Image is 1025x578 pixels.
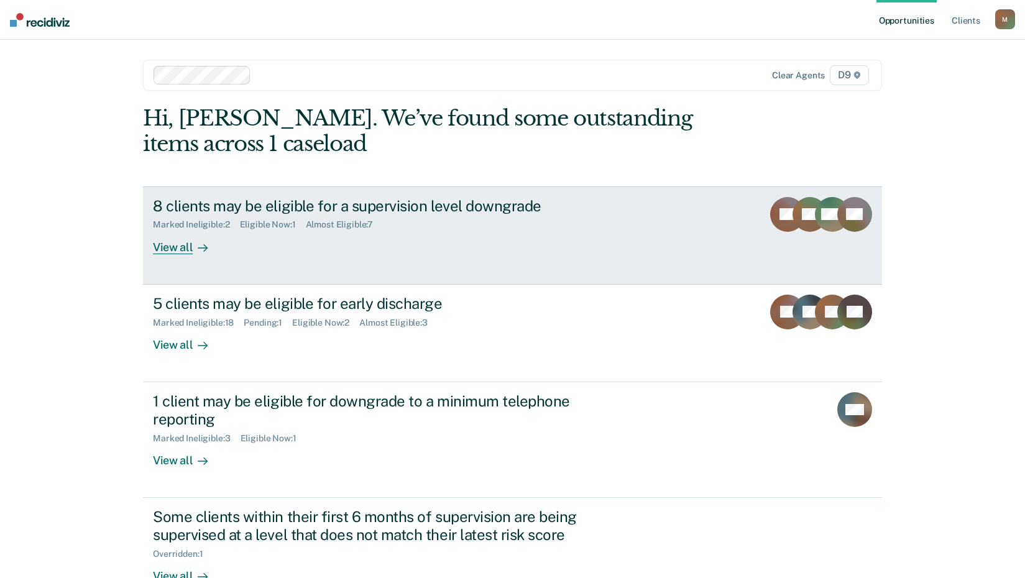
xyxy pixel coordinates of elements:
div: Eligible Now : 2 [292,318,359,328]
div: Almost Eligible : 7 [306,219,384,230]
div: View all [153,328,223,352]
div: Eligible Now : 1 [240,219,306,230]
a: 1 client may be eligible for downgrade to a minimum telephone reportingMarked Ineligible:3Eligibl... [143,382,882,498]
div: Pending : 1 [244,318,292,328]
div: Marked Ineligible : 2 [153,219,239,230]
div: Some clients within their first 6 months of supervision are being supervised at a level that does... [153,508,589,544]
div: 5 clients may be eligible for early discharge [153,295,589,313]
div: View all [153,230,223,254]
div: Overridden : 1 [153,549,213,559]
div: Clear agents [772,70,825,81]
a: 8 clients may be eligible for a supervision level downgradeMarked Ineligible:2Eligible Now:1Almos... [143,186,882,285]
div: 8 clients may be eligible for a supervision level downgrade [153,197,589,215]
div: Eligible Now : 1 [241,433,306,444]
img: Recidiviz [10,13,70,27]
div: View all [153,443,223,467]
div: Marked Ineligible : 18 [153,318,244,328]
div: Hi, [PERSON_NAME]. We’ve found some outstanding items across 1 caseload [143,106,734,157]
button: M [995,9,1015,29]
div: Almost Eligible : 3 [359,318,438,328]
span: D9 [830,65,869,85]
div: Marked Ineligible : 3 [153,433,240,444]
a: 5 clients may be eligible for early dischargeMarked Ineligible:18Pending:1Eligible Now:2Almost El... [143,285,882,382]
div: 1 client may be eligible for downgrade to a minimum telephone reporting [153,392,589,428]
